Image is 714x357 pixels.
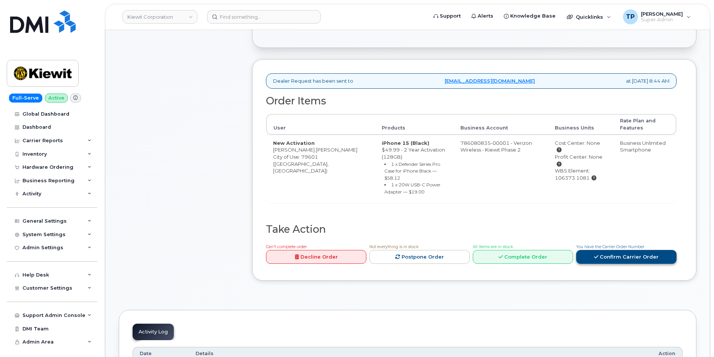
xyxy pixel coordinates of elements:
a: Decline Order [266,250,366,264]
a: Alerts [466,9,499,24]
span: Not everything is in stock [369,244,418,249]
a: [EMAIL_ADDRESS][DOMAIN_NAME] [445,77,535,85]
th: Products [375,114,454,135]
span: Alerts [478,12,493,20]
iframe: Messenger Launcher [681,324,708,351]
div: Dealer Request has been sent to at [DATE] 8:44 AM [266,73,677,89]
span: Quicklinks [576,14,603,20]
div: Profit Center: None [555,153,606,167]
a: Postpone Order [369,250,470,264]
strong: iPhone 15 (Black) [382,140,429,146]
span: [PERSON_NAME] [641,11,683,17]
small: 1 x Defender Series Pro Case for iPhone Black — $58.12 [384,161,440,181]
span: TP [626,12,635,21]
small: 1 x 20W USB-C Power Adapter — $19.00 [384,182,441,195]
div: Tyler Pollock [618,9,696,24]
span: Date [140,350,152,357]
th: Business Units [548,114,613,135]
h2: Take Action [266,224,677,235]
a: Complete Order [473,250,573,264]
span: Can't complete order [266,244,307,249]
span: All Items are in stock [473,244,513,249]
a: Confirm Carrier Order [576,250,677,264]
span: You have the Carrier Order Number [576,244,644,249]
h2: Order Items [266,95,677,107]
span: Knowledge Base [510,12,556,20]
a: Kiewit Corporation [122,10,197,24]
a: Support [428,9,466,24]
th: Rate Plan and Features [613,114,676,135]
span: Super Admin [641,17,683,23]
td: $49.99 - 2 Year Activation (128GB) [375,135,454,203]
th: User [266,114,375,135]
input: Find something... [207,10,321,24]
div: Quicklinks [562,9,616,24]
td: Business Unlimited Smartphone [613,135,676,203]
div: Cost Center: None [555,140,606,153]
strong: New Activation [273,140,315,146]
div: WBS Element: 106373.1081 [555,167,606,181]
span: Details [196,350,214,357]
th: Business Account [454,114,548,135]
span: Support [440,12,461,20]
a: Knowledge Base [499,9,561,24]
td: [PERSON_NAME].[PERSON_NAME] City of Use: 79601 ([GEOGRAPHIC_DATA], [GEOGRAPHIC_DATA]) [266,135,375,203]
td: 786080835-00001 - Verizon Wireless - Kiewit Phase 2 [454,135,548,203]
